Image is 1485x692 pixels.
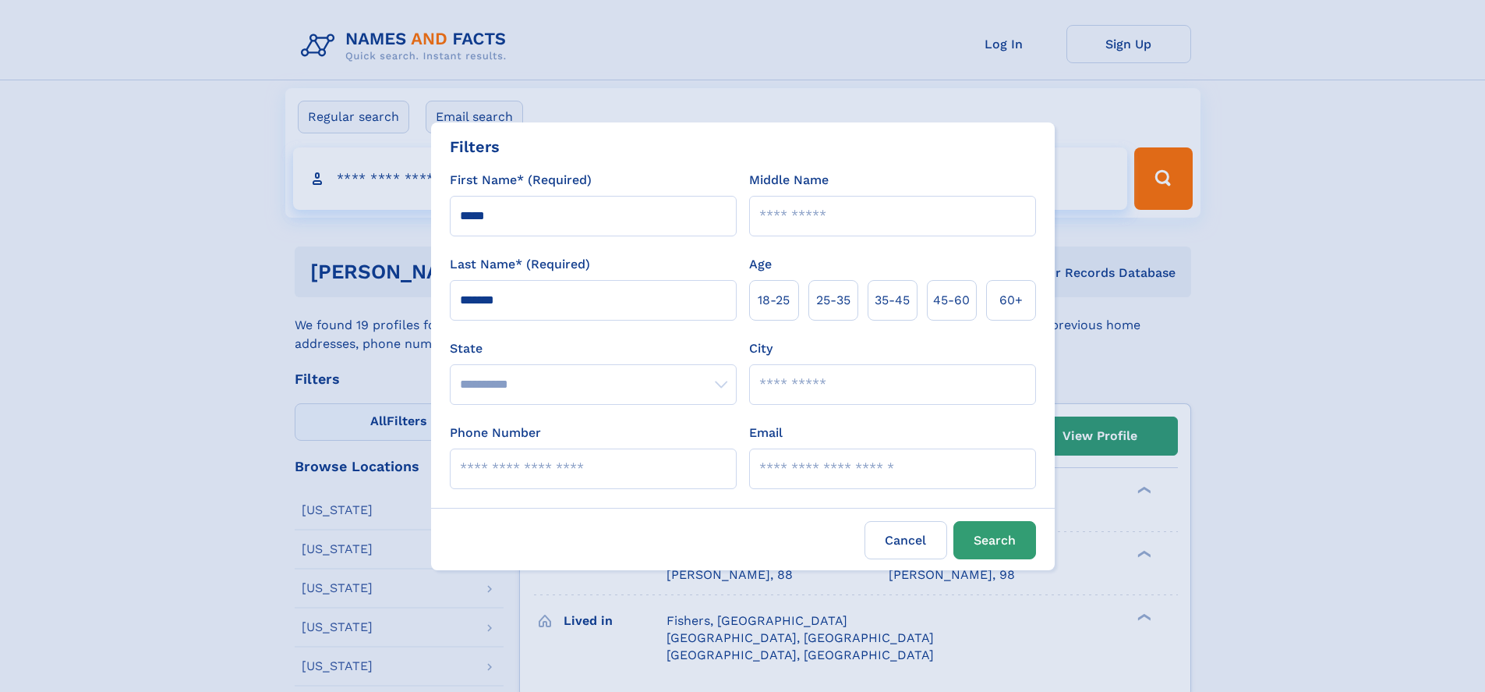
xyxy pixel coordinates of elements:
span: 25‑35 [816,291,850,310]
label: Cancel [864,521,947,559]
label: State [450,339,737,358]
label: Email [749,424,783,442]
label: Age [749,255,772,274]
label: Middle Name [749,171,829,190]
label: First Name* (Required) [450,171,592,190]
label: Phone Number [450,424,541,442]
button: Search [953,521,1036,559]
div: Filters [450,135,500,158]
label: Last Name* (Required) [450,255,590,274]
span: 35‑45 [875,291,910,310]
span: 45‑60 [933,291,970,310]
span: 18‑25 [758,291,790,310]
span: 60+ [999,291,1023,310]
label: City [749,339,773,358]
